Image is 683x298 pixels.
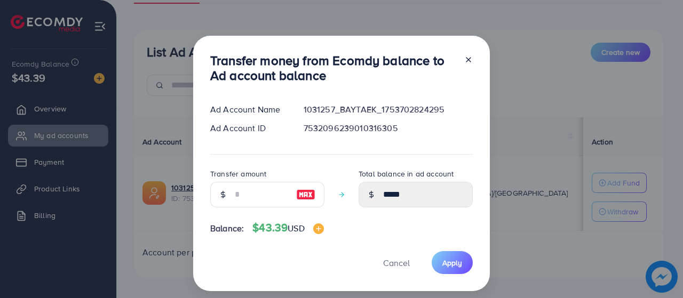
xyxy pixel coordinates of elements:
div: Ad Account Name [202,103,295,116]
label: Total balance in ad account [359,168,454,179]
span: Apply [442,257,462,268]
h4: $43.39 [252,221,323,235]
div: 1031257_BAYTAEK_1753702824295 [295,103,481,116]
span: Cancel [383,257,410,269]
button: Cancel [370,251,423,274]
div: Ad Account ID [202,122,295,134]
span: USD [288,222,304,234]
label: Transfer amount [210,168,266,179]
button: Apply [432,251,473,274]
img: image [296,188,315,201]
span: Balance: [210,222,244,235]
img: image [313,223,324,234]
div: 7532096239010316305 [295,122,481,134]
h3: Transfer money from Ecomdy balance to Ad account balance [210,53,456,84]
